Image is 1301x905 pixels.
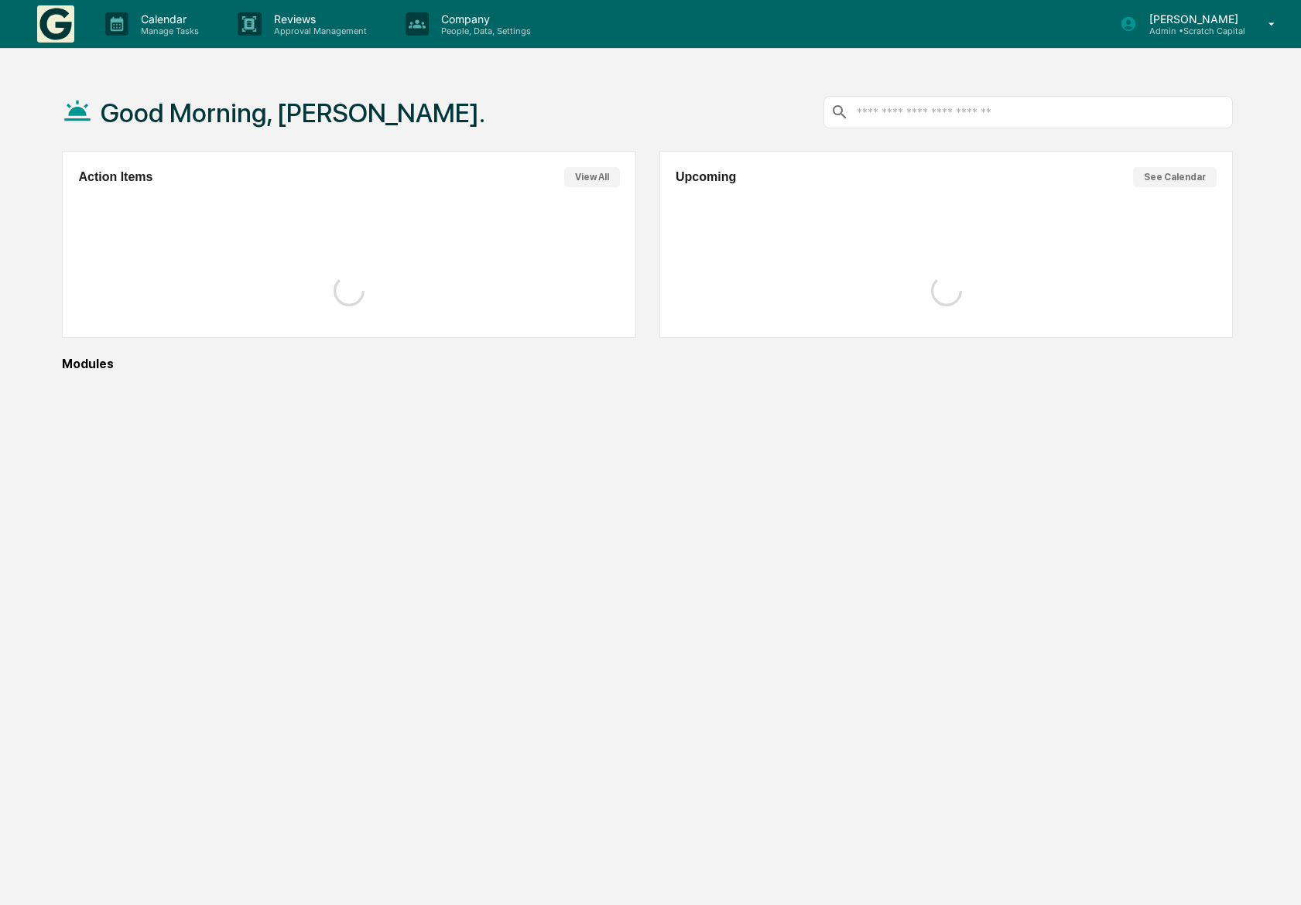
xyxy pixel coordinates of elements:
h2: Action Items [78,170,152,184]
p: [PERSON_NAME] [1137,12,1246,26]
p: Calendar [128,12,207,26]
button: See Calendar [1133,167,1217,187]
img: logo [37,5,74,43]
p: Company [429,12,539,26]
button: View All [564,167,620,187]
p: Approval Management [262,26,375,36]
h2: Upcoming [676,170,736,184]
p: Manage Tasks [128,26,207,36]
p: People, Data, Settings [429,26,539,36]
p: Admin • Scratch Capital [1137,26,1246,36]
div: Modules [62,357,1233,371]
h1: Good Morning, [PERSON_NAME]. [101,97,485,128]
p: Reviews [262,12,375,26]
